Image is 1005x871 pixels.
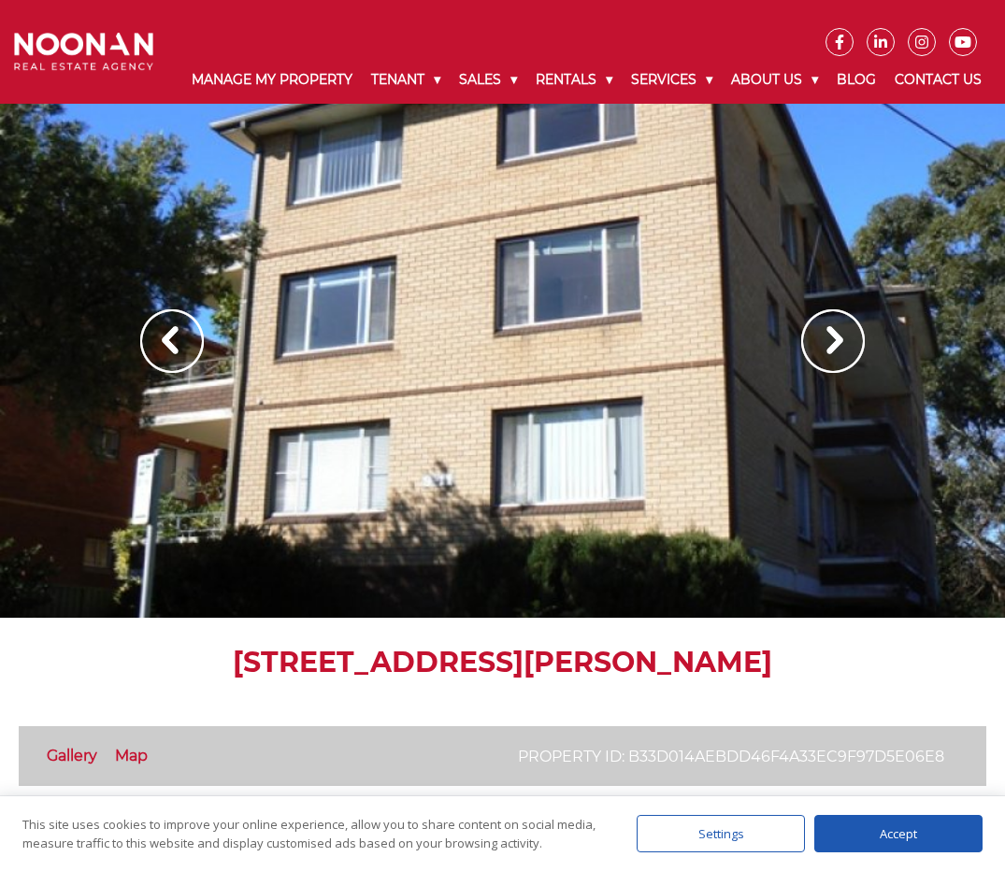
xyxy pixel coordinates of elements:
[22,815,599,852] div: This site uses cookies to improve your online experience, allow you to share content on social me...
[14,33,153,71] img: Noonan Real Estate Agency
[722,56,827,104] a: About Us
[827,56,885,104] a: Blog
[518,745,944,768] p: Property ID: b33d014aebdd46f4a33ec9f97d5e06e8
[450,56,526,104] a: Sales
[622,56,722,104] a: Services
[140,309,204,373] img: Arrow slider
[115,747,148,764] a: Map
[885,56,991,104] a: Contact Us
[526,56,622,104] a: Rentals
[814,815,983,852] div: Accept
[47,747,97,764] a: Gallery
[19,646,986,679] h1: [STREET_ADDRESS][PERSON_NAME]
[637,815,805,852] div: Settings
[362,56,450,104] a: Tenant
[801,309,865,373] img: Arrow slider
[182,56,362,104] a: Manage My Property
